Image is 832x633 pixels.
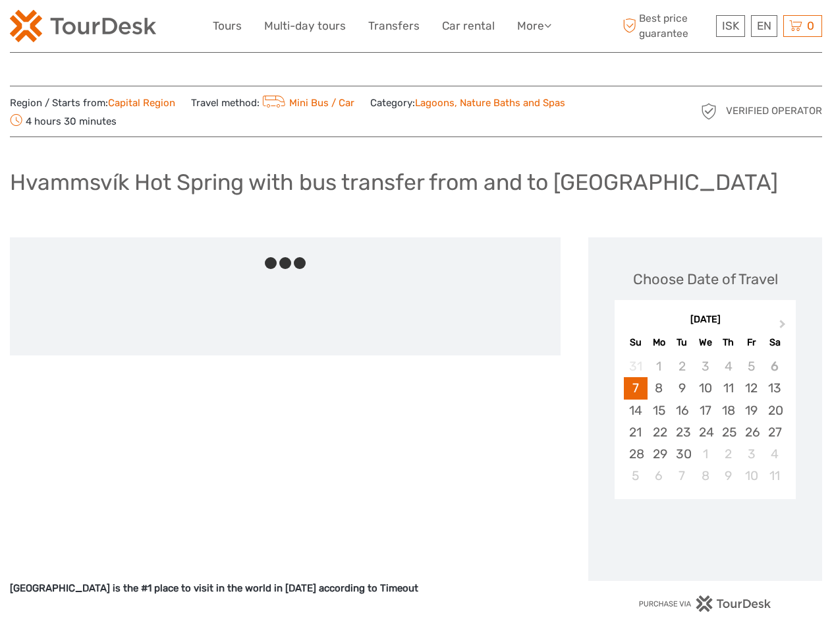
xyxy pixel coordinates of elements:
[773,316,794,338] button: Next Month
[717,465,740,487] div: Choose Thursday, October 9th, 2025
[648,443,671,465] div: Choose Monday, September 29th, 2025
[717,334,740,351] div: Th
[619,11,713,40] span: Best price guarantee
[648,355,671,377] div: Not available Monday, September 1st, 2025
[10,10,156,42] img: 120-15d4194f-c635-41b9-a512-a3cb382bfb57_logo_small.png
[717,421,740,443] div: Choose Thursday, September 25th, 2025
[648,465,671,487] div: Choose Monday, October 6th, 2025
[698,101,719,122] img: verified_operator_grey_128.png
[624,334,647,351] div: Su
[624,400,647,421] div: Choose Sunday, September 14th, 2025
[10,169,778,196] h1: Hvammsvík Hot Spring with bus transfer from and to [GEOGRAPHIC_DATA]
[619,355,791,487] div: month 2025-09
[763,465,786,487] div: Choose Saturday, October 11th, 2025
[517,16,551,36] a: More
[740,421,763,443] div: Choose Friday, September 26th, 2025
[717,377,740,399] div: Choose Thursday, September 11th, 2025
[10,582,418,594] strong: [GEOGRAPHIC_DATA] is the #1 place to visit in the world in [DATE] according to Timeout
[763,421,786,443] div: Choose Saturday, September 27th, 2025
[763,377,786,399] div: Choose Saturday, September 13th, 2025
[442,16,495,36] a: Car rental
[740,443,763,465] div: Choose Friday, October 3rd, 2025
[671,400,694,421] div: Choose Tuesday, September 16th, 2025
[694,334,717,351] div: We
[763,443,786,465] div: Choose Saturday, October 4th, 2025
[260,97,354,109] a: Mini Bus / Car
[671,355,694,377] div: Not available Tuesday, September 2nd, 2025
[624,443,647,465] div: Choose Sunday, September 28th, 2025
[717,443,740,465] div: Choose Thursday, October 2nd, 2025
[694,355,717,377] div: Not available Wednesday, September 3rd, 2025
[624,465,647,487] div: Choose Sunday, October 5th, 2025
[740,400,763,421] div: Choose Friday, September 19th, 2025
[633,269,778,289] div: Choose Date of Travel
[694,421,717,443] div: Choose Wednesday, September 24th, 2025
[717,400,740,421] div: Choose Thursday, September 18th, 2025
[108,97,175,109] a: Capital Region
[624,355,647,377] div: Not available Sunday, August 31st, 2025
[694,400,717,421] div: Choose Wednesday, September 17th, 2025
[415,97,565,109] a: Lagoons, Nature Baths and Spas
[763,355,786,377] div: Not available Saturday, September 6th, 2025
[740,377,763,399] div: Choose Friday, September 12th, 2025
[624,377,647,399] div: Choose Sunday, September 7th, 2025
[191,93,354,111] span: Travel method:
[638,595,772,612] img: PurchaseViaTourDesk.png
[624,421,647,443] div: Choose Sunday, September 21st, 2025
[694,443,717,465] div: Choose Wednesday, October 1st, 2025
[740,465,763,487] div: Choose Friday, October 10th, 2025
[264,16,346,36] a: Multi-day tours
[805,19,816,32] span: 0
[368,16,420,36] a: Transfers
[671,334,694,351] div: Tu
[726,104,822,118] span: Verified Operator
[671,377,694,399] div: Choose Tuesday, September 9th, 2025
[717,355,740,377] div: Not available Thursday, September 4th, 2025
[671,421,694,443] div: Choose Tuesday, September 23rd, 2025
[694,377,717,399] div: Choose Wednesday, September 10th, 2025
[740,334,763,351] div: Fr
[213,16,242,36] a: Tours
[671,443,694,465] div: Choose Tuesday, September 30th, 2025
[10,111,117,130] span: 4 hours 30 minutes
[648,421,671,443] div: Choose Monday, September 22nd, 2025
[751,15,777,37] div: EN
[648,400,671,421] div: Choose Monday, September 15th, 2025
[671,465,694,487] div: Choose Tuesday, October 7th, 2025
[10,96,175,110] span: Region / Starts from:
[694,465,717,487] div: Choose Wednesday, October 8th, 2025
[722,19,739,32] span: ISK
[763,334,786,351] div: Sa
[370,96,565,110] span: Category:
[740,355,763,377] div: Not available Friday, September 5th, 2025
[763,400,786,421] div: Choose Saturday, September 20th, 2025
[701,533,709,541] div: Loading...
[615,313,796,327] div: [DATE]
[648,334,671,351] div: Mo
[648,377,671,399] div: Choose Monday, September 8th, 2025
